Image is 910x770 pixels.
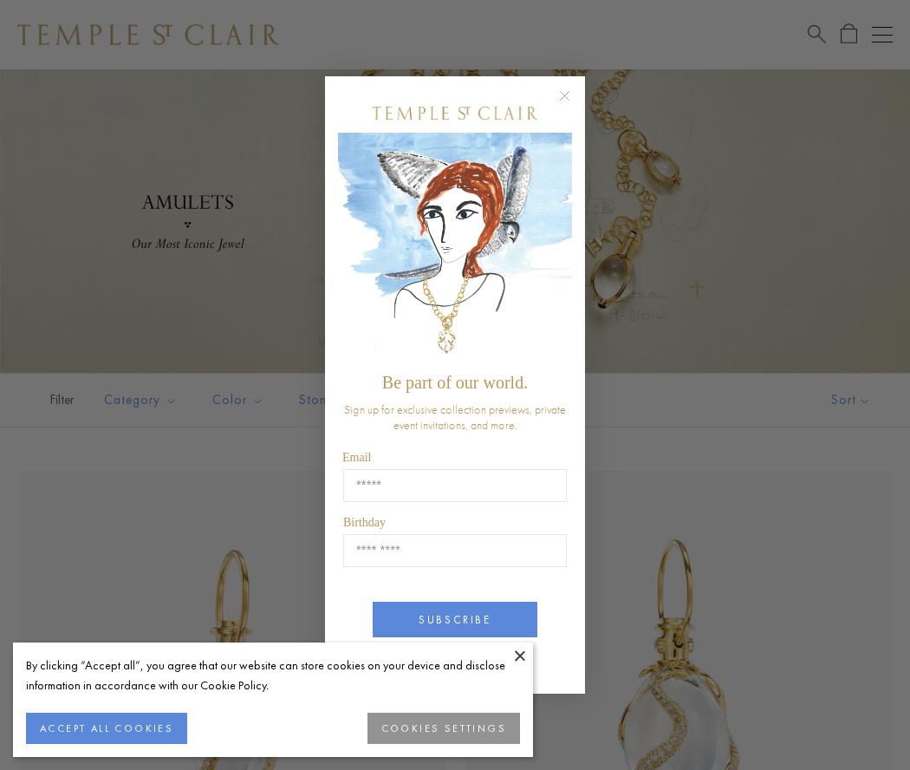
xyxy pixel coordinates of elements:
[373,602,537,637] button: SUBSCRIBE
[382,373,528,392] span: Be part of our world.
[344,401,566,433] span: Sign up for exclusive collection previews, private event invitations, and more.
[338,133,572,364] img: c4a9eb12-d91a-4d4a-8ee0-386386f4f338.jpeg
[373,107,537,120] img: Temple St. Clair
[26,713,187,744] button: ACCEPT ALL COOKIES
[342,451,371,464] span: Email
[343,516,386,529] span: Birthday
[26,656,520,695] div: By clicking “Accept all”, you agree that our website can store cookies on your device and disclos...
[367,713,520,744] button: COOKIES SETTINGS
[562,94,584,115] button: Close dialog
[343,469,567,502] input: Email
